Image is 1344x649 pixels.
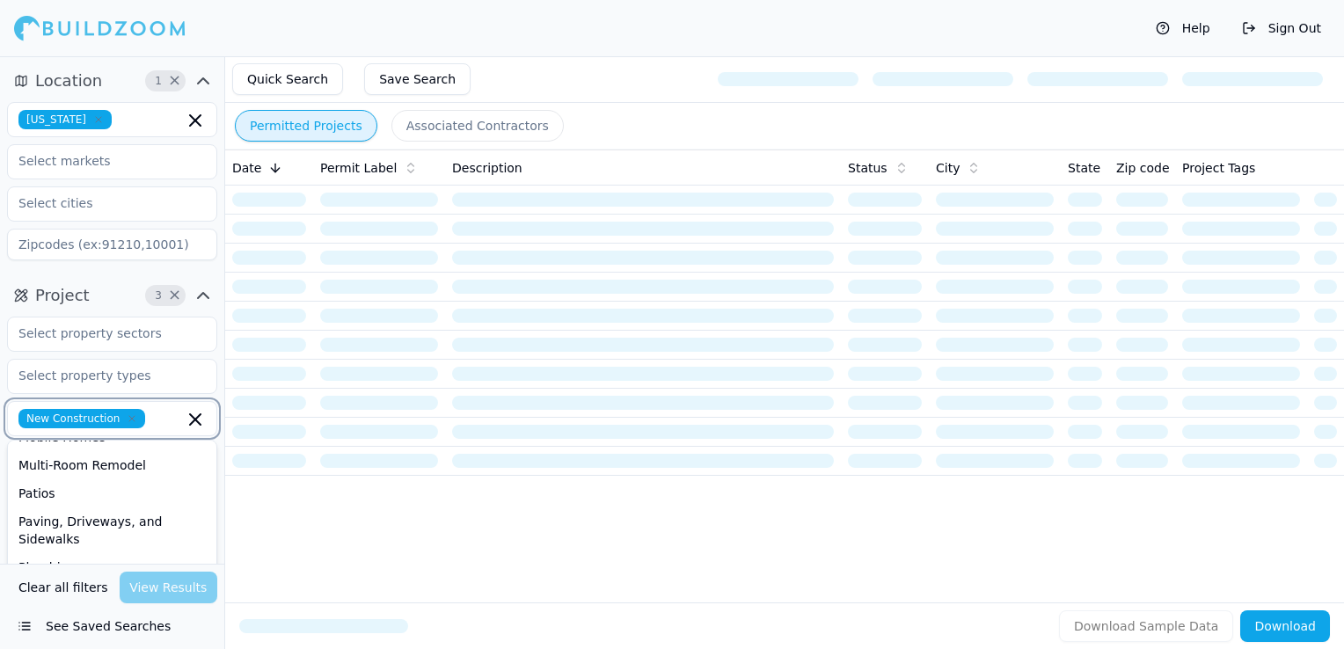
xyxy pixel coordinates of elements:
[1182,159,1255,177] span: Project Tags
[235,110,377,142] button: Permitted Projects
[7,229,217,260] input: Zipcodes (ex:91210,10001)
[1068,159,1100,177] span: State
[8,360,194,391] input: Select property types
[232,159,261,177] span: Date
[150,72,167,90] span: 1
[8,187,194,219] input: Select cities
[11,479,213,507] div: Patios
[364,63,471,95] button: Save Search
[150,287,167,304] span: 3
[1147,14,1219,42] button: Help
[391,110,564,142] button: Associated Contractors
[232,63,343,95] button: Quick Search
[35,69,102,93] span: Location
[168,291,181,300] span: Clear Project filters
[35,283,90,308] span: Project
[7,610,217,642] button: See Saved Searches
[11,553,213,581] div: Plumbing
[320,159,397,177] span: Permit Label
[452,159,522,177] span: Description
[848,159,887,177] span: Status
[18,110,112,129] span: [US_STATE]
[1240,610,1330,642] button: Download
[936,159,960,177] span: City
[8,145,194,177] input: Select markets
[11,451,213,479] div: Multi-Room Remodel
[8,317,194,349] input: Select property sectors
[14,572,113,603] button: Clear all filters
[11,507,213,553] div: Paving, Driveways, and Sidewalks
[168,77,181,85] span: Clear Location filters
[1116,159,1170,177] span: Zip code
[1233,14,1330,42] button: Sign Out
[18,409,145,428] span: New Construction
[7,67,217,95] button: Location1Clear Location filters
[7,281,217,310] button: Project3Clear Project filters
